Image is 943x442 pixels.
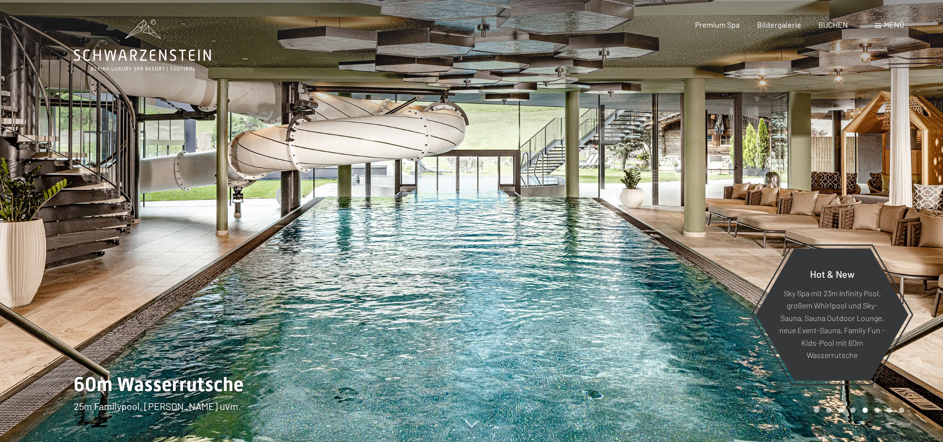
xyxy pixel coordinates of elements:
[899,408,904,413] div: Carousel Page 8
[818,20,848,29] a: BUCHEN
[887,408,892,413] div: Carousel Page 7
[695,20,740,29] a: Premium Spa
[884,20,904,29] span: Menü
[826,408,831,413] div: Carousel Page 2
[850,408,856,413] div: Carousel Page 4
[875,408,880,413] div: Carousel Page 6
[862,408,868,413] div: Carousel Page 5 (Current Slide)
[811,408,904,413] div: Carousel Pagination
[838,408,844,413] div: Carousel Page 3
[779,287,885,361] p: Sky Spa mit 23m Infinity Pool, großem Whirlpool und Sky-Sauna, Sauna Outdoor Lounge, neue Event-S...
[814,408,819,413] div: Carousel Page 1
[755,248,909,381] a: Hot & New Sky Spa mit 23m Infinity Pool, großem Whirlpool und Sky-Sauna, Sauna Outdoor Lounge, ne...
[757,20,801,29] a: Bildergalerie
[810,268,855,279] span: Hot & New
